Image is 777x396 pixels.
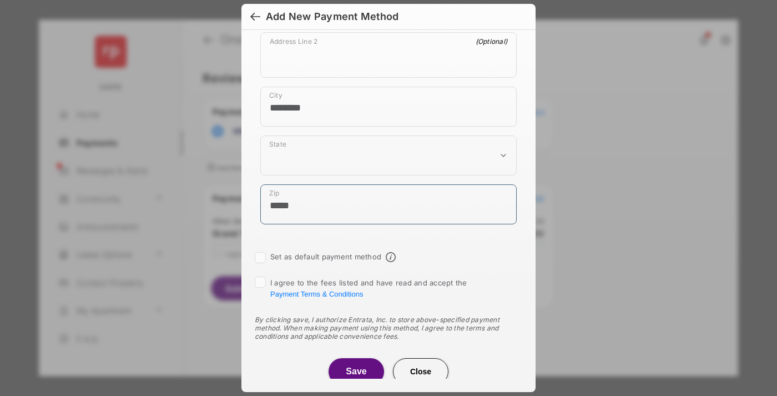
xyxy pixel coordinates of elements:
[260,87,517,127] div: payment_method_screening[postal_addresses][locality]
[255,315,522,340] div: By clicking save, I authorize Entrata, Inc. to store above-specified payment method. When making ...
[260,184,517,224] div: payment_method_screening[postal_addresses][postalCode]
[329,358,384,385] button: Save
[270,252,381,261] label: Set as default payment method
[260,32,517,78] div: payment_method_screening[postal_addresses][addressLine2]
[393,358,448,385] button: Close
[386,252,396,262] span: Default payment method info
[260,136,517,176] div: payment_method_screening[postal_addresses][administrativeArea]
[270,290,363,298] button: I agree to the fees listed and have read and accept the
[270,278,467,298] span: I agree to the fees listed and have read and accept the
[266,11,398,23] div: Add New Payment Method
